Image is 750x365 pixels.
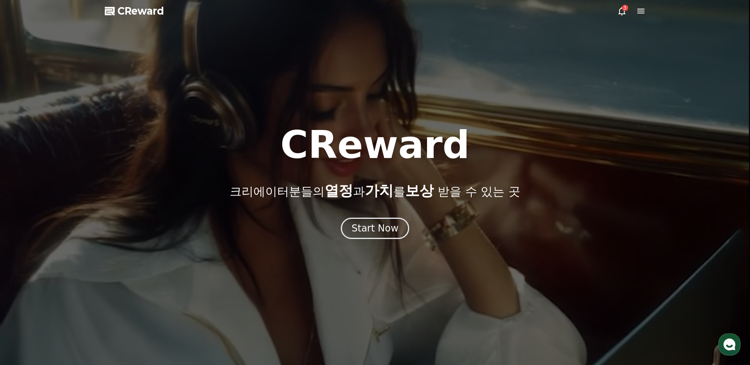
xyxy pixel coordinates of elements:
[117,5,164,17] span: CReward
[341,218,409,239] button: Start Now
[230,183,520,199] p: 크리에이터분들의 과 를 받을 수 있는 곳
[622,5,628,11] div: 3
[365,182,393,199] span: 가치
[280,126,470,164] h1: CReward
[25,262,30,269] span: 홈
[2,250,52,270] a: 홈
[405,182,434,199] span: 보상
[341,226,409,233] a: Start Now
[52,250,102,270] a: 대화
[122,262,132,269] span: 설정
[102,250,152,270] a: 설정
[325,182,353,199] span: 열정
[105,5,164,17] a: CReward
[617,6,627,16] a: 3
[351,222,399,235] div: Start Now
[72,263,82,269] span: 대화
